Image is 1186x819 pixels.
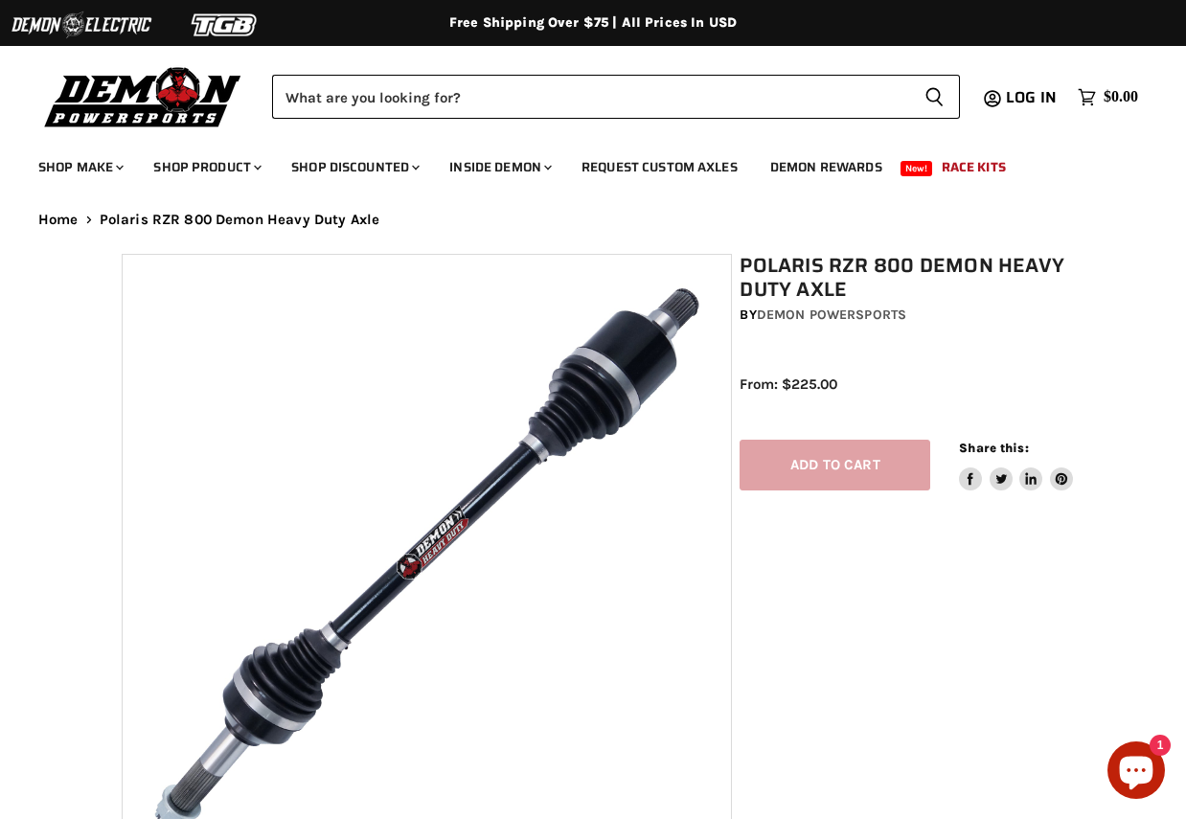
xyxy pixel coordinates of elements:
[24,148,135,187] a: Shop Make
[756,148,897,187] a: Demon Rewards
[38,62,248,130] img: Demon Powersports
[1102,741,1171,804] inbox-online-store-chat: Shopify online store chat
[927,148,1020,187] a: Race Kits
[567,148,752,187] a: Request Custom Axles
[272,75,960,119] form: Product
[740,375,837,393] span: From: $225.00
[757,307,906,323] a: Demon Powersports
[24,140,1133,187] ul: Main menu
[1104,88,1138,106] span: $0.00
[959,441,1028,455] span: Share this:
[10,7,153,43] img: Demon Electric Logo 2
[153,7,297,43] img: TGB Logo 2
[901,161,933,176] span: New!
[1006,85,1057,109] span: Log in
[1068,83,1148,111] a: $0.00
[38,212,79,228] a: Home
[959,440,1073,490] aside: Share this:
[277,148,431,187] a: Shop Discounted
[139,148,273,187] a: Shop Product
[100,212,380,228] span: Polaris RZR 800 Demon Heavy Duty Axle
[909,75,960,119] button: Search
[435,148,563,187] a: Inside Demon
[740,305,1072,326] div: by
[272,75,909,119] input: Search
[997,89,1068,106] a: Log in
[740,254,1072,302] h1: Polaris RZR 800 Demon Heavy Duty Axle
